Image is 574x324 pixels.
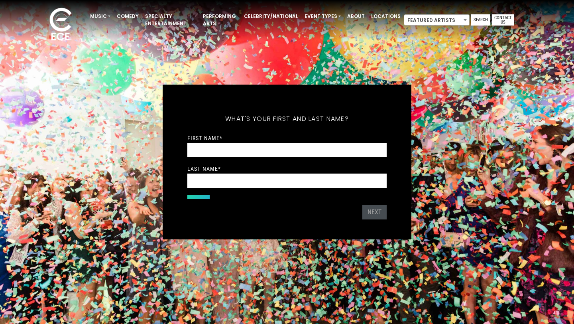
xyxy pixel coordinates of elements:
[87,10,114,23] a: Music
[187,165,221,172] label: Last Name
[471,14,490,26] a: Search
[114,10,142,23] a: Comedy
[404,14,470,26] span: Featured Artists
[187,134,222,142] label: First Name
[241,10,301,23] a: Celebrity/National
[187,105,387,133] h5: What's your first and last name?
[344,10,368,23] a: About
[368,10,404,23] a: Locations
[404,15,469,26] span: Featured Artists
[200,10,241,30] a: Performing Arts
[142,10,200,30] a: Specialty Entertainment
[492,14,514,26] a: Contact Us
[41,6,81,44] img: ece_new_logo_whitev2-1.png
[301,10,344,23] a: Event Types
